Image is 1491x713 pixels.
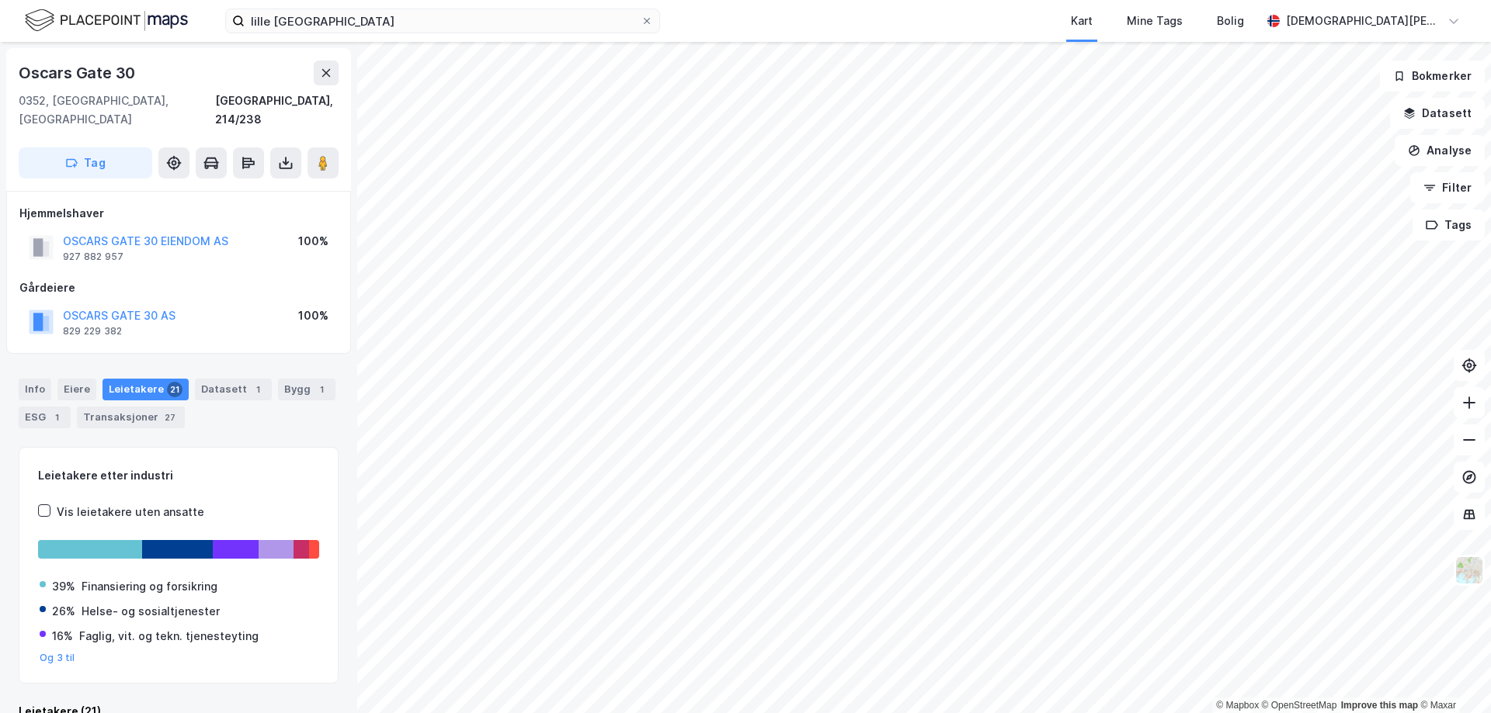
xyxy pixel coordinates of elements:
div: 100% [298,306,328,325]
div: 21 [167,382,182,397]
iframe: Chat Widget [1413,639,1491,713]
div: 39% [52,577,75,596]
div: Transaksjoner [77,407,185,428]
div: Leietakere [103,379,189,400]
div: 0352, [GEOGRAPHIC_DATA], [GEOGRAPHIC_DATA] [19,92,215,129]
div: Info [19,379,51,400]
input: Søk på adresse, matrikkel, gårdeiere, leietakere eller personer [245,9,641,33]
div: Vis leietakere uten ansatte [57,503,204,521]
div: Finansiering og forsikring [82,577,217,596]
div: Gårdeiere [19,279,338,297]
div: [GEOGRAPHIC_DATA], 214/238 [215,92,339,129]
button: Tag [19,147,152,178]
div: 26% [52,602,75,621]
div: [DEMOGRAPHIC_DATA][PERSON_NAME] [1286,12,1441,30]
div: Faglig, vit. og tekn. tjenesteyting [79,627,259,646]
div: Bolig [1217,12,1244,30]
div: 27 [162,410,179,425]
img: Z [1455,556,1484,585]
div: Kart [1071,12,1093,30]
button: Bokmerker [1380,61,1485,92]
div: 829 229 382 [63,325,122,337]
div: 16% [52,627,73,646]
a: Improve this map [1341,700,1418,711]
div: Eiere [57,379,96,400]
div: Mine Tags [1127,12,1183,30]
button: Og 3 til [40,652,75,664]
div: Bygg [278,379,335,400]
div: Leietakere etter industri [38,466,319,485]
div: 1 [250,382,266,397]
div: Oscars Gate 30 [19,61,138,85]
button: Filter [1410,172,1485,203]
div: Hjemmelshaver [19,204,338,223]
img: logo.f888ab2527a4732fd821a326f86c7f29.svg [25,7,188,34]
button: Datasett [1390,98,1485,129]
a: OpenStreetMap [1262,700,1337,711]
div: Helse- og sosialtjenester [82,602,220,621]
button: Analyse [1395,135,1485,166]
div: Datasett [195,379,272,400]
div: ESG [19,407,71,428]
div: 1 [49,410,64,425]
div: 100% [298,232,328,251]
div: 1 [314,382,329,397]
button: Tags [1413,209,1485,241]
div: 927 882 957 [63,251,123,263]
a: Mapbox [1216,700,1259,711]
